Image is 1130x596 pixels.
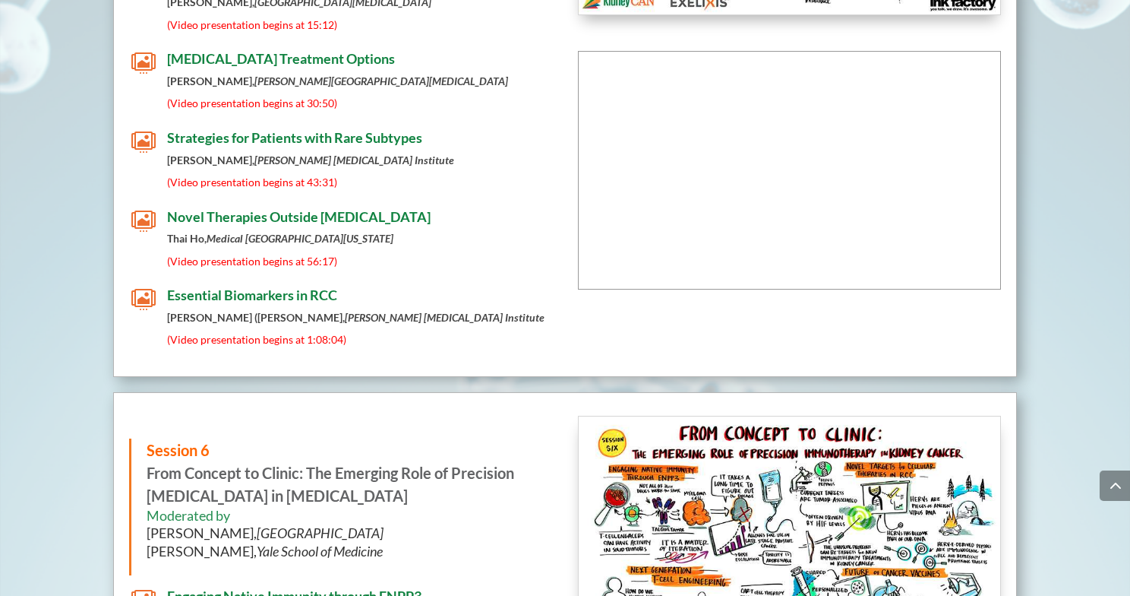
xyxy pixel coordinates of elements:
[147,441,210,459] span: Session 6
[167,50,395,67] span: [MEDICAL_DATA] Treatment Options
[167,18,337,31] span: (Video presentation begins at 15:12)
[167,333,346,346] span: (Video presentation begins at 1:08:04)
[167,129,422,146] span: Strategies for Patients with Rare Subtypes
[131,287,156,312] span: 
[147,543,383,560] span: [PERSON_NAME],
[131,130,156,154] span: 
[167,232,393,245] strong: Thai Ho,
[579,52,1000,289] iframe: Clinical and Scientific Updates in Kidney Cancer | Kidney Cancer Research Summit 2025
[254,74,508,87] em: [PERSON_NAME][GEOGRAPHIC_DATA][MEDICAL_DATA]
[167,74,508,87] strong: [PERSON_NAME],
[167,208,431,225] span: Novel Therapies Outside [MEDICAL_DATA]
[207,232,393,245] em: Medical [GEOGRAPHIC_DATA][US_STATE]
[345,311,544,324] em: [PERSON_NAME] [MEDICAL_DATA] Institute
[167,287,337,303] span: Essential Biomarkers in RCC
[167,176,337,189] span: (Video presentation begins at 43:31)
[257,525,384,541] em: [GEOGRAPHIC_DATA]
[167,255,337,268] span: (Video presentation begins at 56:17)
[254,154,454,166] em: [PERSON_NAME] [MEDICAL_DATA] Institute
[167,97,337,109] span: (Video presentation begins at 30:50)
[131,51,156,75] span: 
[257,543,383,560] em: Yale School of Medicine
[147,507,537,568] h6: Moderated by
[147,441,514,505] strong: From Concept to Clinic: The Emerging Role of Precision [MEDICAL_DATA] in [MEDICAL_DATA]
[131,209,156,233] span: 
[167,311,544,324] strong: [PERSON_NAME] ([PERSON_NAME],
[167,154,454,166] strong: [PERSON_NAME],
[147,525,384,541] span: [PERSON_NAME],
